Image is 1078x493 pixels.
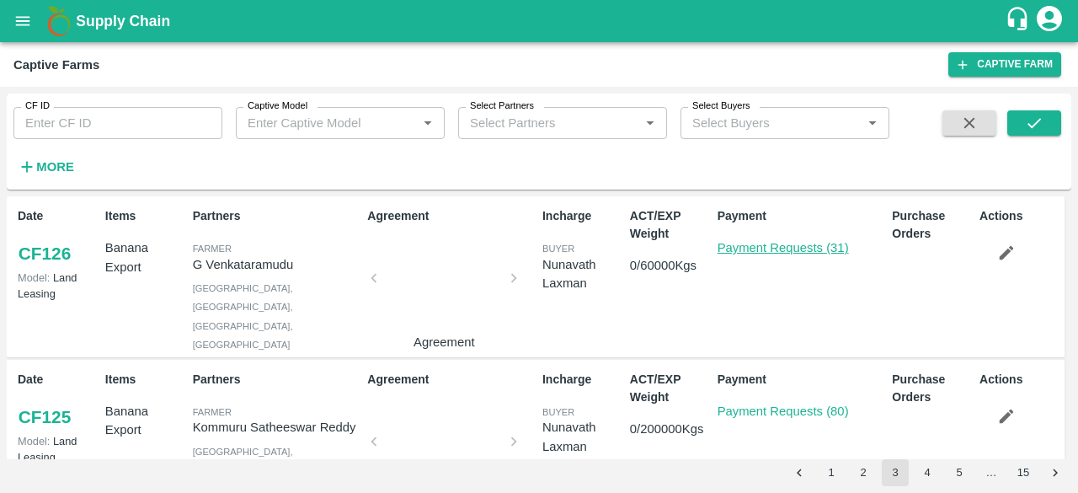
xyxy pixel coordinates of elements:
[36,160,74,174] strong: More
[13,107,222,139] input: Enter CF ID
[193,407,232,417] span: Farmer
[105,238,186,276] p: Banana Export
[542,244,574,254] span: buyer
[193,207,361,225] p: Partners
[692,99,750,113] label: Select Buyers
[248,99,307,113] label: Captive Model
[639,112,661,134] button: Open
[1034,3,1065,39] div: account of current user
[1005,6,1034,36] div: customer-support
[542,407,574,417] span: buyer
[463,112,612,134] input: Select Partners
[105,371,186,389] p: Items
[18,238,72,269] a: CF126
[18,271,50,284] span: Model:
[18,402,72,432] a: CF125
[718,371,886,389] p: Payment
[25,99,50,113] label: CF ID
[381,333,507,351] p: Agreement
[3,2,42,40] button: open drawer
[630,371,711,406] p: ACT/EXP Weight
[978,465,1005,481] div: …
[1042,459,1069,486] button: Go to next page
[542,418,623,456] div: Nunavath Laxman
[367,207,536,225] p: Agreement
[892,371,973,406] p: Purchase Orders
[76,9,1005,33] a: Supply Chain
[42,4,76,38] img: logo
[686,112,835,134] input: Select Buyers
[630,256,711,275] p: 0 / 60000 Kgs
[542,207,623,225] p: Incharge
[18,207,99,225] p: Date
[892,207,973,243] p: Purchase Orders
[193,371,361,389] p: Partners
[946,459,973,486] button: Go to page 5
[18,270,99,302] p: Land Leasing
[979,207,1060,225] p: Actions
[193,418,361,437] p: Kommuru Satheeswar Reddy
[18,435,50,447] span: Model:
[542,255,623,293] div: Nunavath Laxman
[882,459,909,486] button: page 3
[914,459,941,486] button: Go to page 4
[193,244,232,254] span: Farmer
[76,13,170,29] b: Supply Chain
[786,459,813,486] button: Go to previous page
[948,52,1061,77] a: Captive Farm
[630,207,711,243] p: ACT/EXP Weight
[470,99,534,113] label: Select Partners
[13,54,99,76] div: Captive Farms
[193,283,293,350] span: [GEOGRAPHIC_DATA], [GEOGRAPHIC_DATA], [GEOGRAPHIC_DATA], [GEOGRAPHIC_DATA]
[718,405,849,418] a: Payment Requests (80)
[1010,459,1037,486] button: Go to page 15
[850,459,877,486] button: Go to page 2
[105,402,186,440] p: Banana Export
[630,420,711,438] p: 0 / 200000 Kgs
[718,207,886,225] p: Payment
[13,153,78,181] button: More
[979,371,1060,389] p: Actions
[18,433,99,465] p: Land Leasing
[367,371,536,389] p: Agreement
[818,459,845,486] button: Go to page 1
[241,112,412,134] input: Enter Captive Model
[542,371,623,389] p: Incharge
[718,241,849,255] a: Payment Requests (31)
[417,112,439,134] button: Open
[18,371,99,389] p: Date
[193,255,361,274] p: G Venkataramudu
[783,459,1071,486] nav: pagination navigation
[105,207,186,225] p: Items
[862,112,883,134] button: Open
